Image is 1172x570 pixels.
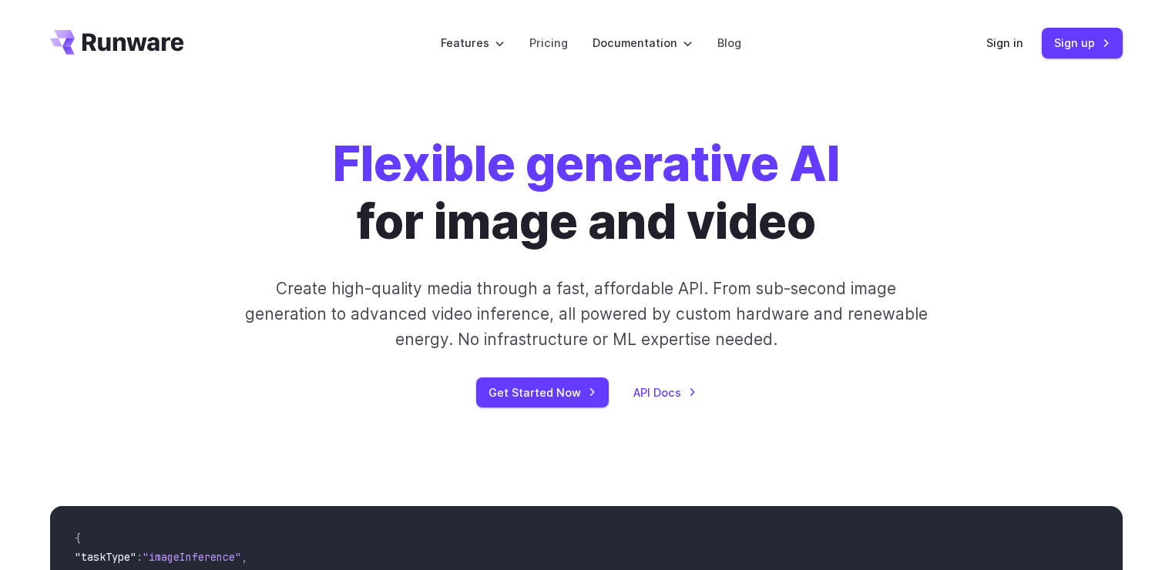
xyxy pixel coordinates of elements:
a: Sign in [986,34,1023,52]
p: Create high-quality media through a fast, affordable API. From sub-second image generation to adv... [243,276,929,353]
h1: for image and video [333,136,840,251]
a: Sign up [1042,28,1123,58]
span: { [75,531,81,545]
label: Features [441,34,505,52]
a: Blog [717,34,741,52]
span: "taskType" [75,550,136,564]
a: Pricing [529,34,568,52]
span: , [241,550,247,564]
a: API Docs [633,384,697,401]
span: "imageInference" [143,550,241,564]
a: Go to / [50,30,184,55]
label: Documentation [593,34,693,52]
strong: Flexible generative AI [333,135,840,193]
a: Get Started Now [476,377,609,407]
span: : [136,550,143,564]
